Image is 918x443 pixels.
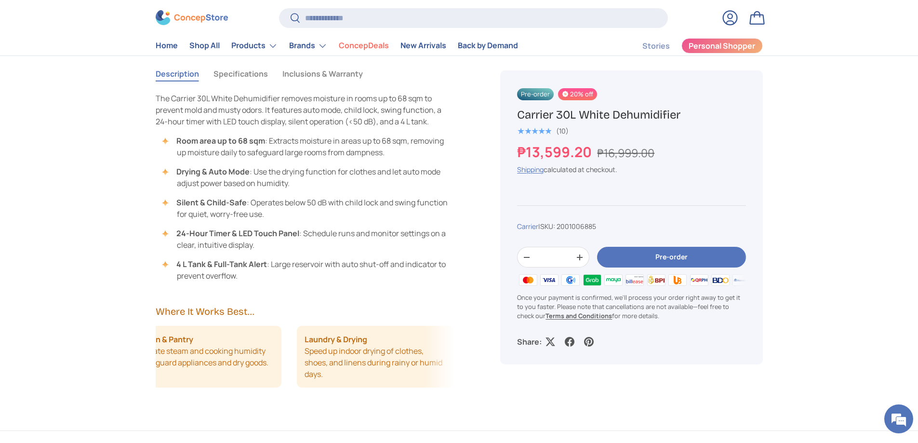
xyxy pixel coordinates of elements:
summary: Products [226,36,283,55]
img: maya [603,272,624,287]
strong: ₱13,599.20 [517,142,594,161]
div: Chat with us now [50,54,162,67]
nav: Secondary [619,36,763,55]
strong: Laundry & Drying [305,334,367,345]
span: SKU: [540,222,555,231]
h2: Where It Works Best... [156,305,454,318]
a: Shipping [517,165,544,174]
div: (10) [556,127,569,134]
a: New Arrivals [400,37,446,55]
a: Stories [642,37,670,55]
li: Eliminate steam and cooking humidity to safeguard appliances and dry goods. [124,326,281,388]
strong: 4 L Tank & Full-Tank Alert [176,259,267,269]
strong: Kitchen & Pantry [132,334,193,345]
a: Back by Demand [458,37,518,55]
span: ★★★★★ [517,126,551,136]
button: Inclusions & Warranty [282,63,363,85]
span: Personal Shopper [689,42,755,50]
li: : Extracts moisture in areas up to 68 sqm, removing up moisture daily to safeguard large rooms fr... [165,135,454,158]
span: Pre-order [517,88,554,100]
img: gcash [560,272,581,287]
a: ConcepDeals [339,37,389,55]
span: | [538,222,596,231]
img: ubp [667,272,688,287]
a: Carrier [517,222,538,231]
a: Home [156,37,178,55]
summary: Brands [283,36,333,55]
li: : Operates below 50 dB with child lock and swing function for quiet, worry-free use. [165,197,454,220]
button: Specifications [213,63,268,85]
span: 2001006885 [557,222,596,231]
span: The Carrier 30L White Dehumidifier removes moisture in rooms up to 68 sqm to prevent mold and mus... [156,93,441,127]
img: bpi [646,272,667,287]
s: ₱16,999.00 [597,145,654,161]
img: billease [624,272,645,287]
button: Description [156,63,199,85]
img: metrobank [731,272,752,287]
img: qrph [688,272,709,287]
span: 20% off [558,88,597,100]
button: Pre-order [597,247,745,268]
strong: Drying & Auto Mode [176,166,250,177]
a: Personal Shopper [681,38,763,54]
strong: 24-Hour Timer & LED Touch Panel [176,228,299,239]
li: : Use the drying function for clothes and let auto mode adjust power based on humidity. [165,166,454,189]
img: grabpay [581,272,602,287]
strong: Silent & Child-Safe [176,197,247,208]
strong: Room area up to 68 sqm [176,135,265,146]
img: visa [539,272,560,287]
span: We're online! [56,121,133,219]
li: Speed up indoor drying of clothes, shoes, and linens during rainy or humid days. [297,326,454,388]
a: Terms and Conditions [545,311,612,320]
div: calculated at checkout. [517,164,745,175]
li: : Schedule runs and monitor settings on a clear, intuitive display. [165,228,454,251]
img: master [517,272,538,287]
li: : Large reservoir with auto shut-off and indicator to prevent overflow. [165,258,454,282]
img: bdo [710,272,731,287]
p: Once your payment is confirmed, we'll process your order right away to get it to you faster. Plea... [517,293,745,321]
div: Minimize live chat window [158,5,181,28]
nav: Primary [156,36,518,55]
a: Shop All [189,37,220,55]
p: Share: [517,336,542,348]
textarea: Type your message and hit 'Enter' [5,263,184,297]
a: 5.0 out of 5.0 stars (10) [517,125,569,135]
img: ConcepStore [156,11,228,26]
div: 5.0 out of 5.0 stars [517,127,551,135]
h1: Carrier 30L White Dehumidifier [517,107,745,122]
